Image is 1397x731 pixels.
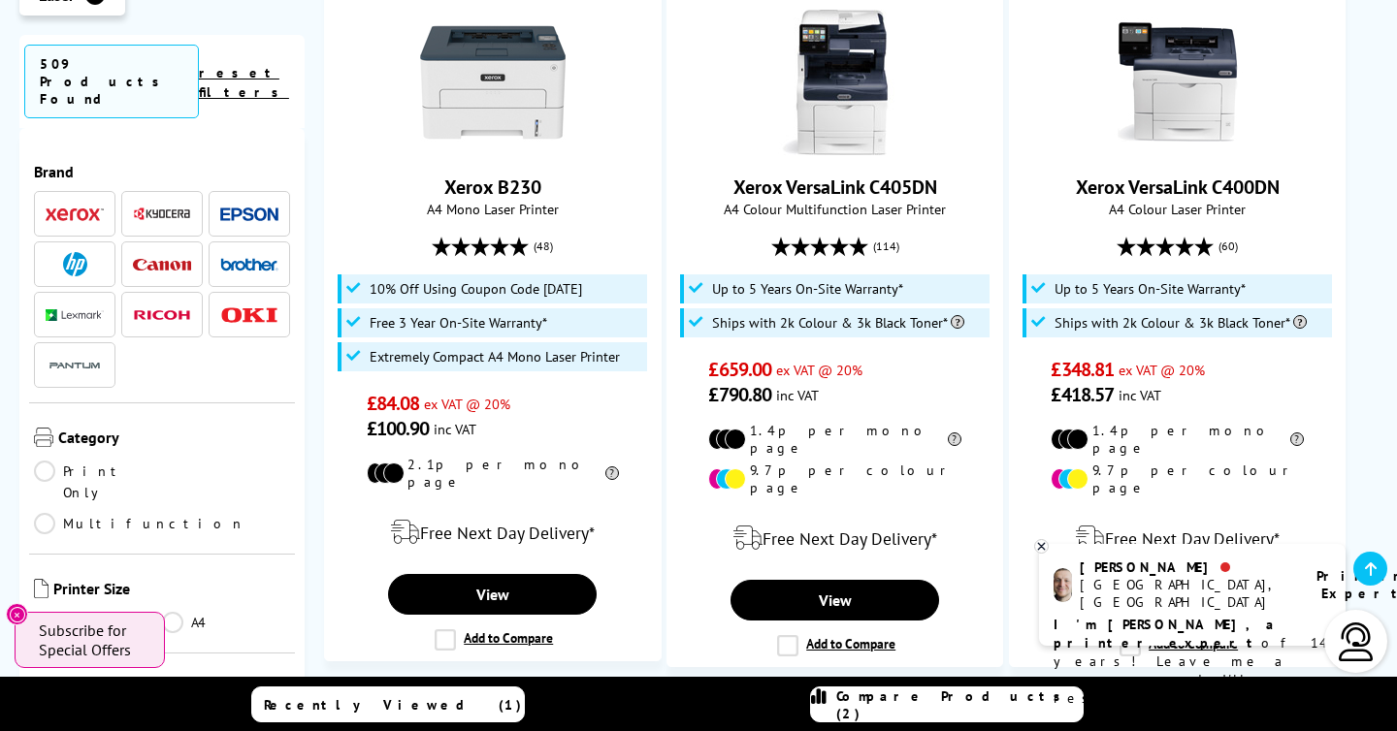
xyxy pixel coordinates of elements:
[677,200,993,218] span: A4 Colour Multifunction Laser Printer
[367,456,619,491] li: 2.1p per mono page
[777,635,895,656] label: Add to Compare
[1218,228,1238,265] span: (60)
[435,629,553,651] label: Add to Compare
[46,302,104,327] a: Lexmark
[1020,200,1336,218] span: A4 Colour Laser Printer
[434,420,476,438] span: inc VAT
[220,258,278,271] img: Brother
[24,45,199,118] span: 509 Products Found
[335,505,651,559] div: modal_delivery
[370,315,547,331] span: Free 3 Year On-Site Warranty*
[367,416,430,441] span: £100.90
[1051,422,1303,457] li: 1.4p per mono page
[873,228,899,265] span: (114)
[1080,558,1292,576] div: [PERSON_NAME]
[708,422,960,457] li: 1.4p per mono page
[444,175,541,200] a: Xerox B230
[1105,140,1251,159] a: Xerox VersaLink C400DN
[220,307,278,324] img: OKI
[731,580,939,620] a: View
[58,428,290,451] span: Category
[63,252,87,276] img: HP
[1054,616,1331,708] p: of 14 years! Leave me a message and I'll respond ASAP
[133,302,191,327] a: Ricoh
[264,696,522,714] span: Recently Viewed (1)
[712,281,903,297] span: Up to 5 Years On-Site Warranty*
[708,461,960,496] li: 9.7p per colour page
[220,252,278,276] a: Brother
[1337,622,1376,661] img: user-headset-light.svg
[1119,386,1161,404] span: inc VAT
[708,357,771,382] span: £659.00
[420,140,566,159] a: Xerox B230
[836,687,1083,722] span: Compare Products (2)
[34,513,245,534] a: Multifunction
[1054,568,1072,602] img: ashley-livechat.png
[220,207,278,222] img: Epson
[1051,357,1114,382] span: £348.81
[133,202,191,226] a: Kyocera
[133,207,191,221] img: Kyocera
[46,353,104,377] a: Pantum
[46,252,104,276] a: HP
[34,461,162,503] a: Print Only
[1051,461,1303,496] li: 9.7p per colour page
[733,175,937,200] a: Xerox VersaLink C405DN
[708,382,771,407] span: £790.80
[199,64,289,101] a: reset filters
[1055,315,1307,331] span: Ships with 2k Colour & 3k Black Toner*
[34,162,290,181] span: Brand
[388,574,597,615] a: View
[39,620,146,659] span: Subscribe for Special Offers
[1119,361,1205,379] span: ex VAT @ 20%
[46,207,104,221] img: Xerox
[370,349,620,365] span: Extremely Compact A4 Mono Laser Printer
[335,200,651,218] span: A4 Mono Laser Printer
[712,315,964,331] span: Ships with 2k Colour & 3k Black Toner*
[53,579,290,602] span: Printer Size
[133,252,191,276] a: Canon
[810,686,1084,722] a: Compare Products (2)
[34,428,53,447] img: Category
[677,511,993,565] div: modal_delivery
[251,686,525,722] a: Recently Viewed (1)
[1051,382,1114,407] span: £418.57
[1076,175,1280,200] a: Xerox VersaLink C400DN
[1055,281,1246,297] span: Up to 5 Years On-Site Warranty*
[1105,10,1251,155] img: Xerox VersaLink C400DN
[763,10,908,155] img: Xerox VersaLink C405DN
[133,310,191,321] img: Ricoh
[534,228,553,265] span: (48)
[220,202,278,226] a: Epson
[46,202,104,226] a: Xerox
[6,603,28,625] button: Close
[776,386,819,404] span: inc VAT
[46,354,104,377] img: Pantum
[370,281,582,297] span: 10% Off Using Coupon Code [DATE]
[424,395,510,413] span: ex VAT @ 20%
[1020,511,1336,565] div: modal_delivery
[34,579,49,598] img: Printer Size
[1054,616,1280,652] b: I'm [PERSON_NAME], a printer expert
[1080,576,1292,611] div: [GEOGRAPHIC_DATA], [GEOGRAPHIC_DATA]
[220,302,278,327] a: OKI
[763,140,908,159] a: Xerox VersaLink C405DN
[133,259,191,271] img: Canon
[162,612,290,633] a: A4
[420,10,566,155] img: Xerox B230
[367,391,420,416] span: £84.08
[776,361,862,379] span: ex VAT @ 20%
[46,309,104,321] img: Lexmark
